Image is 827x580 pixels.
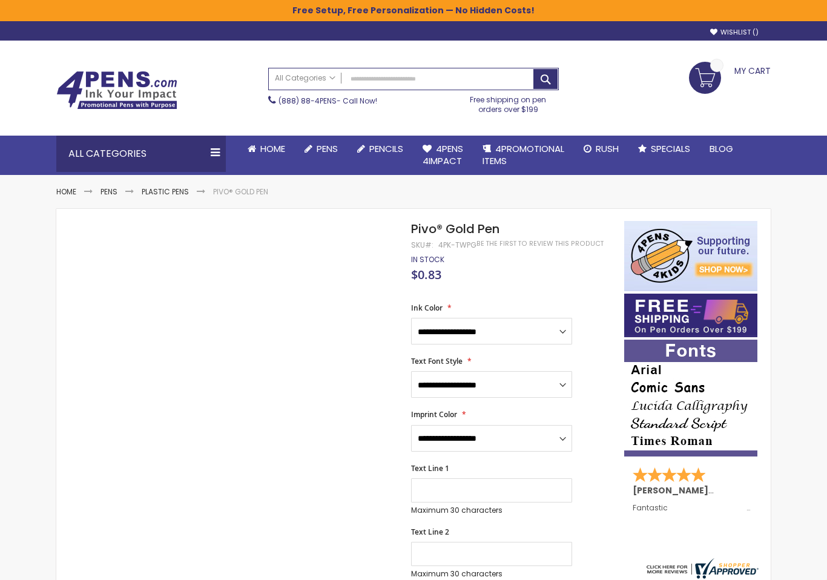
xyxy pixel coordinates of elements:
span: Blog [710,142,733,155]
div: Free shipping on pen orders over $199 [458,90,559,114]
a: Pencils [348,136,413,162]
span: $0.83 [411,266,441,283]
a: Wishlist [710,28,759,37]
a: Home [238,136,295,162]
a: Blog [700,136,743,162]
span: Text Line 1 [411,463,449,473]
span: In stock [411,254,444,265]
span: Pivo® Gold Pen [411,220,499,237]
div: 4PK-TWPG [438,240,476,250]
span: Pens [317,142,338,155]
span: Text Line 2 [411,527,449,537]
span: Home [260,142,285,155]
img: font-personalization-examples [624,340,757,456]
a: Pens [295,136,348,162]
span: 4PROMOTIONAL ITEMS [483,142,564,167]
a: Pens [100,186,117,197]
span: [PERSON_NAME] [633,484,713,496]
div: All Categories [56,136,226,172]
strong: SKU [411,240,433,250]
img: 4pens 4 kids [624,221,757,291]
a: Rush [574,136,628,162]
a: Home [56,186,76,197]
a: (888) 88-4PENS [278,96,337,106]
div: Availability [411,255,444,265]
img: Free shipping on orders over $199 [624,294,757,337]
a: 4Pens4impact [413,136,473,175]
a: 4PROMOTIONALITEMS [473,136,574,175]
a: All Categories [269,68,341,88]
img: 4Pens Custom Pens and Promotional Products [56,71,177,110]
span: Specials [651,142,690,155]
li: Pivo® Gold Pen [213,187,268,197]
span: All Categories [275,73,335,83]
img: 4pens.com widget logo [644,558,759,579]
a: Plastic Pens [142,186,189,197]
span: Rush [596,142,619,155]
p: Maximum 30 characters [411,569,572,579]
span: Imprint Color [411,409,457,420]
span: Pencils [369,142,403,155]
span: - Call Now! [278,96,377,106]
span: Text Font Style [411,356,463,366]
a: Specials [628,136,700,162]
p: Maximum 30 characters [411,506,572,515]
span: 4Pens 4impact [423,142,463,167]
div: Fantastic [633,504,750,512]
a: Be the first to review this product [476,239,604,248]
span: Ink Color [411,303,443,313]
